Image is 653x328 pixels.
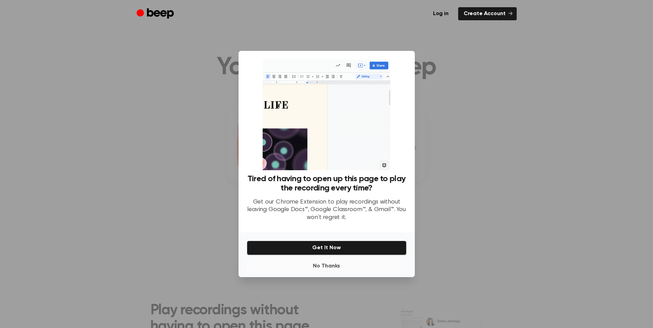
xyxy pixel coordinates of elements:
a: Create Account [458,7,517,20]
a: Log in [428,7,454,20]
p: Get our Chrome Extension to play recordings without leaving Google Docs™, Google Classroom™, & Gm... [247,198,407,222]
button: No Thanks [247,259,407,273]
a: Beep [137,7,176,21]
h3: Tired of having to open up this page to play the recording every time? [247,174,407,193]
button: Get It Now [247,241,407,255]
img: Beep extension in action [263,59,390,170]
